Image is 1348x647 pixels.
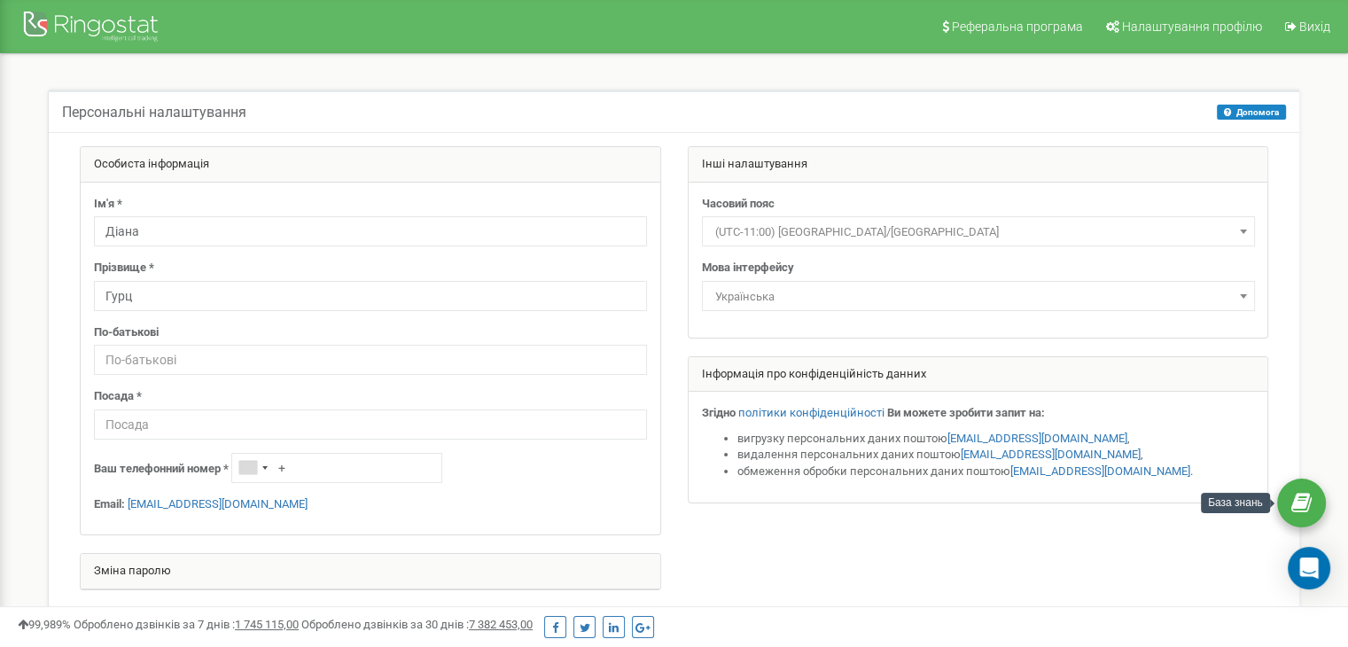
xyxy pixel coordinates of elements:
div: База знань [1201,493,1270,513]
input: Прізвище [94,281,647,311]
label: Часовий пояс [702,196,775,213]
input: Ім'я [94,216,647,246]
span: Вихід [1299,19,1330,34]
label: Посада * [94,388,142,405]
a: політики конфіденційності [738,406,884,419]
a: [EMAIL_ADDRESS][DOMAIN_NAME] [961,448,1141,461]
input: +1-800-555-55-55 [231,453,442,483]
div: Зміна паролю [81,554,660,589]
span: 99,989% [18,618,71,631]
li: видалення персональних даних поштою , [737,447,1255,464]
input: По-батькові [94,345,647,375]
strong: Згідно [702,406,736,419]
input: Посада [94,409,647,440]
span: Оброблено дзвінків за 30 днів : [301,618,533,631]
button: Допомога [1217,105,1286,120]
label: Мова інтерфейсу [702,260,794,277]
span: Налаштування профілю [1122,19,1262,34]
label: По-батькові [94,324,159,341]
span: Оброблено дзвінків за 7 днів : [74,618,299,631]
span: Реферальна програма [952,19,1083,34]
div: Інші налаштування [689,147,1268,183]
u: 1 745 115,00 [235,618,299,631]
span: Українська [708,285,1249,309]
div: Інформація про конфіденційність данних [689,357,1268,393]
div: Open Intercom Messenger [1288,547,1330,589]
div: Особиста інформація [81,147,660,183]
span: Українська [702,281,1255,311]
strong: Ви можете зробити запит на: [887,406,1045,419]
li: вигрузку персональних даних поштою , [737,431,1255,448]
a: [EMAIL_ADDRESS][DOMAIN_NAME] [1010,464,1190,478]
label: Прізвище * [94,260,154,277]
u: 7 382 453,00 [469,618,533,631]
a: [EMAIL_ADDRESS][DOMAIN_NAME] [947,432,1127,445]
a: [EMAIL_ADDRESS][DOMAIN_NAME] [128,497,308,511]
span: (UTC-11:00) Pacific/Midway [702,216,1255,246]
label: Ім'я * [94,196,122,213]
div: Telephone country code [232,454,273,482]
h5: Персональні налаштування [62,105,246,121]
label: Ваш телефонний номер * [94,461,229,478]
li: обмеження обробки персональних даних поштою . [737,464,1255,480]
strong: Email: [94,497,125,511]
span: (UTC-11:00) Pacific/Midway [708,220,1249,245]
